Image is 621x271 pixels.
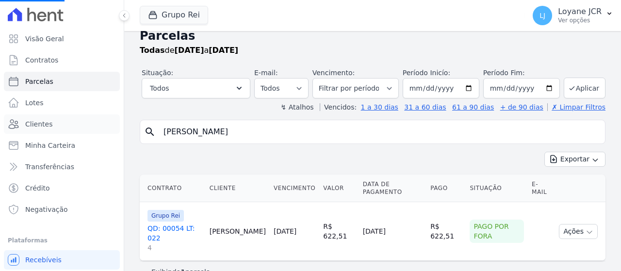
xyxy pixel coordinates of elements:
td: R$ 622,51 [426,202,466,261]
span: Transferências [25,162,74,172]
button: Ações [559,224,598,239]
label: Período Inicío: [403,69,450,77]
p: de a [140,45,238,56]
a: [DATE] [274,227,296,235]
a: 61 a 90 dias [452,103,494,111]
span: Minha Carteira [25,141,75,150]
button: Aplicar [564,78,605,98]
a: Lotes [4,93,120,112]
strong: [DATE] [175,46,204,55]
span: Parcelas [25,77,53,86]
label: Situação: [142,69,173,77]
i: search [144,126,156,138]
span: Lotes [25,98,44,108]
a: 31 a 60 dias [404,103,446,111]
label: Período Fim: [483,68,560,78]
th: Vencimento [270,175,319,202]
th: Contrato [140,175,206,202]
a: Minha Carteira [4,136,120,155]
label: E-mail: [254,69,278,77]
label: Vencimento: [312,69,355,77]
a: QD: 00054 LT: 0224 [147,223,202,253]
span: 4 [147,243,202,253]
a: Recebíveis [4,250,120,270]
th: Cliente [206,175,270,202]
a: Transferências [4,157,120,176]
span: LJ [539,12,545,19]
a: Crédito [4,178,120,198]
span: Contratos [25,55,58,65]
span: Negativação [25,205,68,214]
a: + de 90 dias [500,103,543,111]
a: 1 a 30 dias [361,103,398,111]
button: Grupo Rei [140,6,208,24]
a: Visão Geral [4,29,120,48]
input: Buscar por nome do lote ou do cliente [158,122,601,142]
span: Todos [150,82,169,94]
a: Clientes [4,114,120,134]
td: [DATE] [359,202,427,261]
a: ✗ Limpar Filtros [547,103,605,111]
th: Situação [466,175,528,202]
td: [PERSON_NAME] [206,202,270,261]
p: Ver opções [558,16,602,24]
label: ↯ Atalhos [280,103,313,111]
th: Pago [426,175,466,202]
a: Contratos [4,50,120,70]
strong: Todas [140,46,165,55]
span: Visão Geral [25,34,64,44]
div: Plataformas [8,235,116,246]
div: Pago por fora [470,220,524,243]
strong: [DATE] [209,46,238,55]
span: Crédito [25,183,50,193]
a: Negativação [4,200,120,219]
button: LJ Loyane JCR Ver opções [525,2,621,29]
span: Grupo Rei [147,210,184,222]
th: Data de Pagamento [359,175,427,202]
label: Vencidos: [320,103,357,111]
span: Recebíveis [25,255,62,265]
th: E-mail [528,175,555,202]
a: Parcelas [4,72,120,91]
button: Todos [142,78,250,98]
h2: Parcelas [140,27,605,45]
span: Clientes [25,119,52,129]
th: Valor [319,175,359,202]
p: Loyane JCR [558,7,602,16]
td: R$ 622,51 [319,202,359,261]
button: Exportar [544,152,605,167]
